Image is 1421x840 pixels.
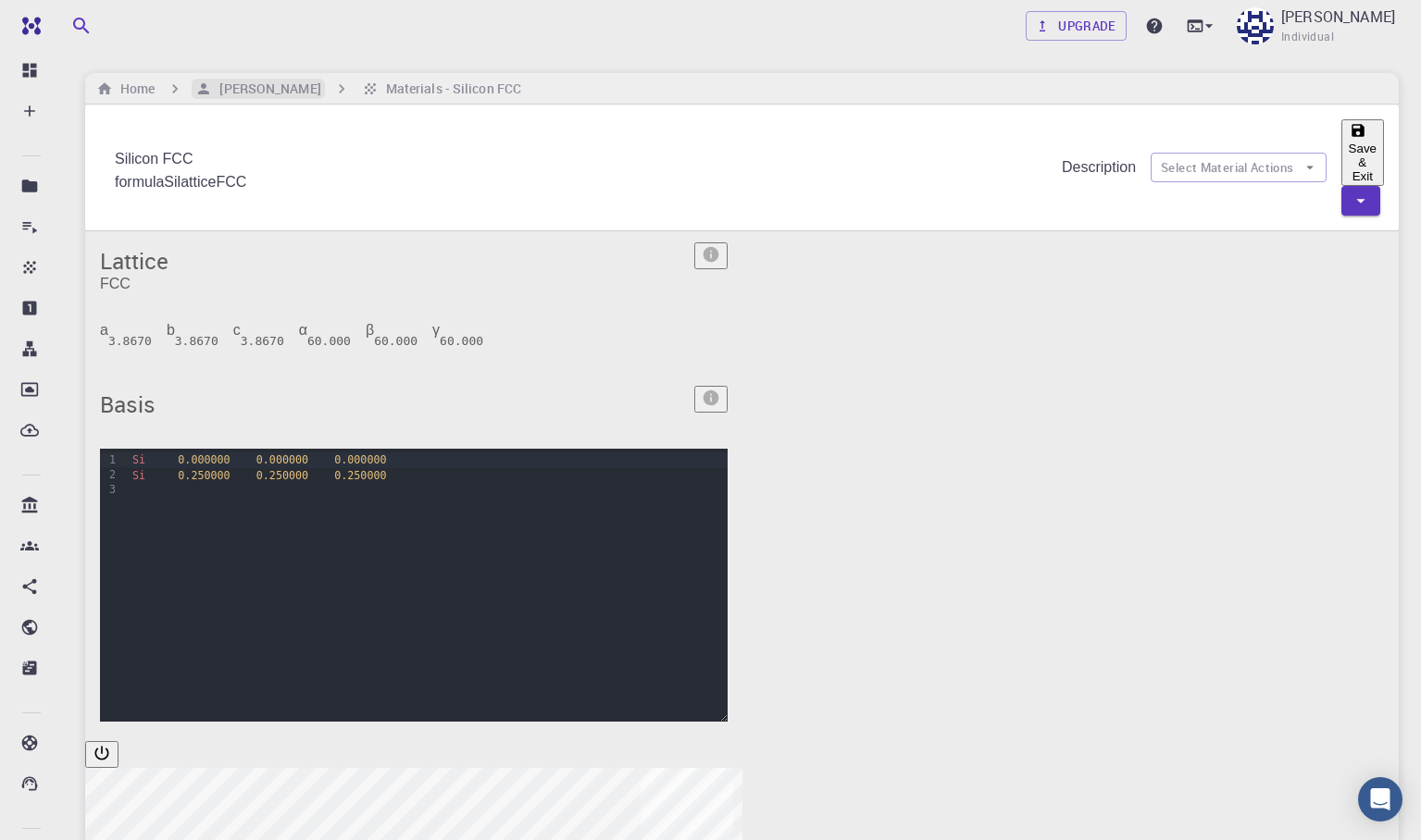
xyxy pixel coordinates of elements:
[164,174,177,190] span: Si
[334,469,386,482] span: 0.250000
[115,174,164,190] span: formula
[440,334,483,348] pre: 60.000
[15,17,41,35] img: logo
[1062,159,1136,175] span: Description
[216,174,246,190] span: FCC
[100,322,108,338] span: a
[100,452,118,467] div: 1
[1281,28,1334,46] span: Individual
[100,276,131,291] span: FCC
[1281,6,1395,28] p: [PERSON_NAME]
[299,322,307,338] span: α
[212,79,320,99] h6: [PERSON_NAME]
[256,469,308,482] span: 0.250000
[1237,7,1274,44] img: Postnikov, Andrei
[93,79,525,99] nav: breadcrumb
[241,334,284,348] pre: 3.8670
[379,79,521,99] h6: Materials - Silicon FCC
[100,246,694,276] span: Lattice
[175,334,218,348] pre: 3.8670
[132,453,145,466] span: Si
[1341,119,1384,186] button: Save & Exit
[113,79,155,99] h6: Home
[694,386,728,413] button: info
[108,334,152,348] pre: 3.8670
[694,242,728,269] button: info
[178,174,217,190] span: lattice
[178,469,230,482] span: 0.250000
[167,322,175,338] span: b
[132,469,145,482] span: Si
[1358,777,1402,821] div: Open Intercom Messenger
[100,467,118,482] div: 2
[100,482,118,497] div: 3
[432,322,440,338] span: γ
[233,322,241,338] span: c
[100,389,694,419] span: Basis
[334,453,386,466] span: 0.000000
[374,334,418,348] pre: 60.000
[178,453,230,466] span: 0.000000
[1026,11,1127,41] a: Upgrade
[1151,153,1327,182] button: Select Material Actions
[366,322,374,338] span: β
[307,334,351,348] pre: 60.000
[39,13,106,30] span: Support
[256,453,308,466] span: 0.000000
